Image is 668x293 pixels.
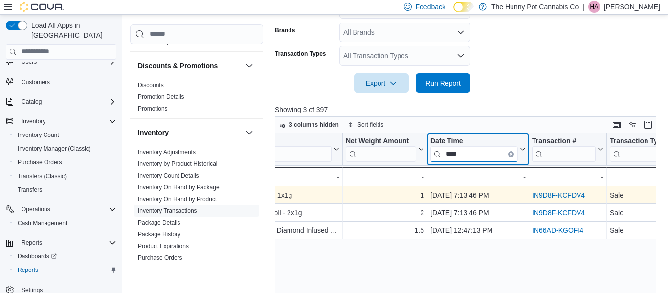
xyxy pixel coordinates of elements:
[138,172,199,179] a: Inventory Count Details
[18,186,42,194] span: Transfers
[532,191,585,199] a: IN9D8F-KCFDV4
[18,76,54,88] a: Customers
[138,105,168,112] a: Promotions
[430,189,526,201] div: [DATE] 7:13:46 PM
[611,119,623,131] button: Keyboard shortcuts
[138,207,197,215] span: Inventory Transactions
[532,137,596,146] div: Transaction #
[346,189,424,201] div: 1
[138,219,180,226] span: Package Details
[357,121,383,129] span: Sort fields
[138,196,217,203] a: Inventory On Hand by Product
[18,203,116,215] span: Operations
[14,264,116,276] span: Reports
[22,78,50,86] span: Customers
[14,184,46,196] a: Transfers
[10,216,120,230] button: Cash Management
[275,119,343,131] button: 3 columns hidden
[138,242,189,250] span: Product Expirations
[10,183,120,197] button: Transfers
[360,73,403,93] span: Export
[138,254,182,262] span: Purchase Orders
[14,129,116,141] span: Inventory Count
[138,230,180,238] span: Package History
[18,131,59,139] span: Inventory Count
[138,231,180,238] a: Package History
[130,146,263,291] div: Inventory
[14,157,66,168] a: Purchase Orders
[20,2,64,12] img: Cova
[532,171,603,183] div: -
[590,1,599,13] span: HA
[346,137,416,146] div: Net Weight Amount
[18,158,62,166] span: Purchase Orders
[346,137,424,162] button: Net Weight Amount
[10,156,120,169] button: Purchase Orders
[18,237,46,248] button: Reports
[457,28,465,36] button: Open list of options
[18,75,116,88] span: Customers
[430,171,526,183] div: -
[22,205,50,213] span: Operations
[10,142,120,156] button: Inventory Manager (Classic)
[14,157,116,168] span: Purchase Orders
[244,60,255,71] button: Discounts & Promotions
[22,58,37,66] span: Users
[14,143,95,155] a: Inventory Manager (Classic)
[18,56,41,68] button: Users
[138,184,220,191] a: Inventory On Hand by Package
[430,207,526,219] div: [DATE] 7:13:46 PM
[18,252,57,260] span: Dashboards
[430,137,526,162] button: Date TimeClear input
[14,217,71,229] a: Cash Management
[2,203,120,216] button: Operations
[138,82,164,89] a: Discounts
[18,203,54,215] button: Operations
[138,93,184,101] span: Promotion Details
[138,254,182,261] a: Purchase Orders
[10,263,120,277] button: Reports
[14,170,116,182] span: Transfers (Classic)
[508,151,514,157] button: Clear input
[18,115,116,127] span: Inventory
[346,225,424,236] div: 1.5
[532,226,583,234] a: IN66AD-KGOFI4
[532,209,585,217] a: IN9D8F-KCFDV4
[588,1,600,13] div: Hanna Anderson
[138,149,196,156] a: Inventory Adjustments
[425,78,461,88] span: Run Report
[14,129,63,141] a: Inventory Count
[275,26,295,34] label: Brands
[10,249,120,263] a: Dashboards
[18,96,116,108] span: Catalog
[582,1,584,13] p: |
[18,266,38,274] span: Reports
[138,61,242,70] button: Discounts & Promotions
[642,119,654,131] button: Enter fullscreen
[416,73,470,93] button: Run Report
[14,217,116,229] span: Cash Management
[354,73,409,93] button: Export
[430,137,518,146] div: Date Time
[138,61,218,70] h3: Discounts & Promotions
[2,95,120,109] button: Catalog
[275,105,660,114] p: Showing 3 of 397
[138,243,189,249] a: Product Expirations
[27,21,116,40] span: Load All Apps in [GEOGRAPHIC_DATA]
[138,183,220,191] span: Inventory On Hand by Package
[138,148,196,156] span: Inventory Adjustments
[18,237,116,248] span: Reports
[244,127,255,138] button: Inventory
[10,169,120,183] button: Transfers (Classic)
[18,96,45,108] button: Catalog
[14,184,116,196] span: Transfers
[344,119,387,131] button: Sort fields
[138,128,242,137] button: Inventory
[22,98,42,106] span: Catalog
[18,56,116,68] span: Users
[430,137,518,162] div: Date Time
[346,171,424,183] div: -
[130,79,263,118] div: Discounts & Promotions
